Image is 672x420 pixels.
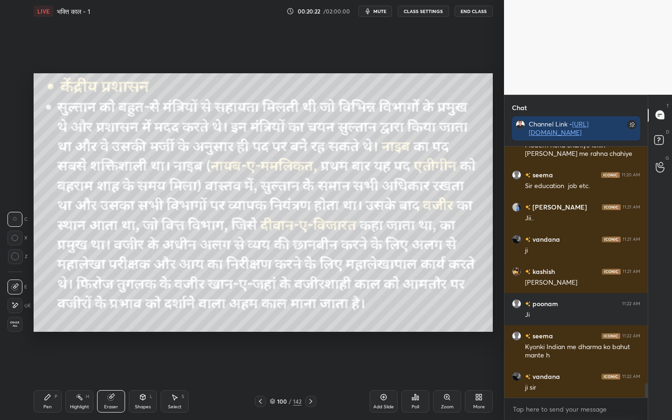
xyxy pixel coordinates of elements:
[602,236,621,242] img: iconic-dark.1390631f.png
[34,6,53,17] div: LIVE
[525,237,531,242] img: no-rating-badge.077c3623.svg
[7,212,28,227] div: C
[516,120,525,129] img: 09a1bb633dd249f2a2c8cf568a24d1b1.jpg
[622,172,640,177] div: 11:20 AM
[525,173,531,178] img: no-rating-badge.077c3623.svg
[602,204,621,210] img: iconic-dark.1390631f.png
[373,8,386,14] span: mute
[622,373,640,379] div: 11:22 AM
[525,182,640,191] div: Sir education job etc.
[455,6,493,17] button: End Class
[150,394,153,399] div: L
[525,383,640,392] div: ji sir
[525,278,640,287] div: [PERSON_NAME]
[602,333,620,338] img: iconic-dark.1390631f.png
[512,331,521,340] img: default.png
[666,128,669,135] p: D
[525,374,531,379] img: no-rating-badge.077c3623.svg
[622,301,640,306] div: 11:22 AM
[104,405,118,409] div: Eraser
[665,154,669,161] p: G
[182,394,184,399] div: S
[504,147,648,398] div: grid
[512,266,521,276] img: 1e732f47af414a769359529a644e0368.jpg
[531,331,553,341] h6: seema
[473,405,485,409] div: More
[8,321,22,328] span: Erase all
[512,371,521,381] img: 677622c30a0f4b739f456a1bba4a432d.jpg
[525,343,640,360] div: Kyonki Indian me dharma ko bahut mante h
[412,405,419,409] div: Poll
[602,373,620,379] img: iconic-dark.1390631f.png
[525,269,531,274] img: no-rating-badge.077c3623.svg
[623,268,640,274] div: 11:21 AM
[512,202,521,211] img: 59ef8480de42450fb878180415761914.jpg
[531,299,558,308] h6: poonam
[525,334,531,339] img: no-rating-badge.077c3623.svg
[7,249,28,264] div: Z
[666,102,669,109] p: T
[55,394,57,399] div: P
[358,6,392,17] button: mute
[525,310,640,320] div: Ji
[531,266,555,276] h6: kashish
[293,397,301,406] div: 142
[531,371,560,381] h6: vandana
[43,405,52,409] div: Pen
[504,95,534,120] p: Chat
[373,405,394,409] div: Add Slide
[288,399,291,404] div: /
[7,298,31,313] div: E
[622,333,640,338] div: 11:22 AM
[7,280,27,294] div: E
[601,172,620,177] img: iconic-dark.1390631f.png
[135,405,151,409] div: Shapes
[512,299,521,308] img: default.png
[531,202,587,212] h6: [PERSON_NAME]
[623,204,640,210] div: 11:21 AM
[531,170,553,180] h6: seema
[623,236,640,242] div: 11:21 AM
[525,246,640,255] div: ji
[168,405,182,409] div: Select
[602,268,621,274] img: iconic-dark.1390631f.png
[398,6,449,17] button: CLASS SETTINGS
[525,205,531,210] img: no-rating-badge.077c3623.svg
[86,394,89,399] div: H
[441,405,454,409] div: Zoom
[525,141,640,159] div: Modern hona chahiye lekin [PERSON_NAME] me rahna chahiye
[529,120,607,137] div: Channel Link -
[277,399,287,404] div: 100
[531,234,560,244] h6: vandana
[512,234,521,244] img: 677622c30a0f4b739f456a1bba4a432d.jpg
[512,170,521,179] img: default.png
[525,214,640,223] div: Jii..
[525,301,531,307] img: no-rating-badge.077c3623.svg
[57,7,90,16] h4: भक्ति काल - 1
[7,231,28,245] div: X
[529,119,588,137] a: [URL][DOMAIN_NAME]
[70,405,89,409] div: Highlight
